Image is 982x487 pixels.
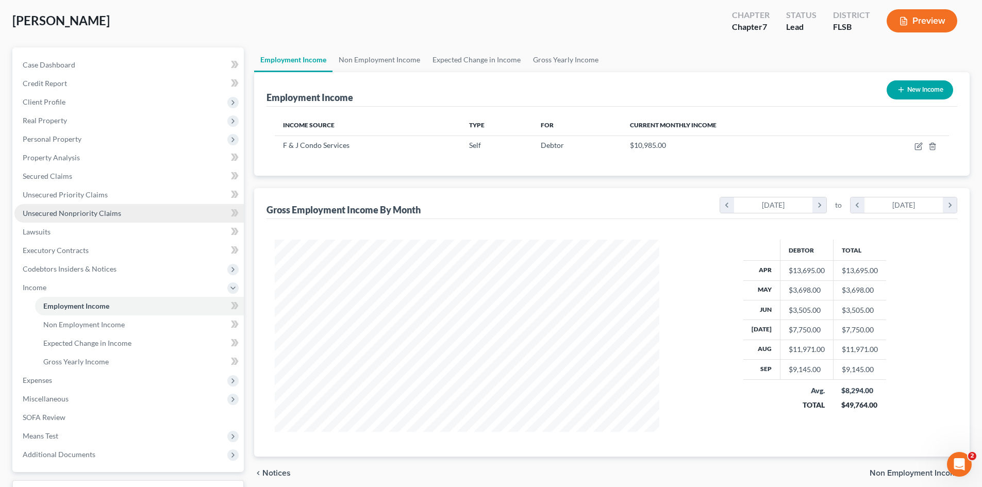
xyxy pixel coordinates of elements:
[789,364,825,375] div: $9,145.00
[833,21,870,33] div: FLSB
[14,408,244,427] a: SOFA Review
[743,300,780,320] th: Jun
[23,264,116,273] span: Codebtors Insiders & Notices
[23,209,121,217] span: Unsecured Nonpriority Claims
[743,280,780,300] th: May
[35,297,244,315] a: Employment Income
[780,240,833,260] th: Debtor
[14,74,244,93] a: Credit Report
[887,9,957,32] button: Preview
[833,320,886,340] td: $7,750.00
[43,320,125,329] span: Non Employment Income
[762,22,767,31] span: 7
[743,340,780,359] th: Aug
[864,197,943,213] div: [DATE]
[732,9,770,21] div: Chapter
[23,97,65,106] span: Client Profile
[23,172,72,180] span: Secured Claims
[14,204,244,223] a: Unsecured Nonpriority Claims
[833,240,886,260] th: Total
[743,320,780,340] th: [DATE]
[541,121,554,129] span: For
[23,153,80,162] span: Property Analysis
[14,186,244,204] a: Unsecured Priority Claims
[254,47,332,72] a: Employment Income
[812,197,826,213] i: chevron_right
[833,9,870,21] div: District
[23,376,52,384] span: Expenses
[35,352,244,371] a: Gross Yearly Income
[23,431,58,440] span: Means Test
[43,357,109,366] span: Gross Yearly Income
[788,400,825,410] div: TOTAL
[23,413,65,422] span: SOFA Review
[332,47,426,72] a: Non Employment Income
[734,197,813,213] div: [DATE]
[630,141,666,149] span: $10,985.00
[947,452,972,477] iframe: Intercom live chat
[743,261,780,280] th: Apr
[789,305,825,315] div: $3,505.00
[12,13,110,28] span: [PERSON_NAME]
[841,385,878,396] div: $8,294.00
[833,280,886,300] td: $3,698.00
[283,121,335,129] span: Income Source
[943,197,957,213] i: chevron_right
[469,141,481,149] span: Self
[43,301,109,310] span: Employment Income
[254,469,291,477] button: chevron_left Notices
[732,21,770,33] div: Chapter
[23,60,75,69] span: Case Dashboard
[23,135,81,143] span: Personal Property
[23,246,89,255] span: Executory Contracts
[14,223,244,241] a: Lawsuits
[833,360,886,379] td: $9,145.00
[630,121,717,129] span: Current Monthly Income
[841,400,878,410] div: $49,764.00
[23,116,67,125] span: Real Property
[23,79,67,88] span: Credit Report
[14,56,244,74] a: Case Dashboard
[23,394,69,403] span: Miscellaneous
[789,285,825,295] div: $3,698.00
[835,200,842,210] span: to
[833,340,886,359] td: $11,971.00
[23,450,95,459] span: Additional Documents
[887,80,953,99] button: New Income
[789,265,825,276] div: $13,695.00
[267,91,353,104] div: Employment Income
[786,9,817,21] div: Status
[527,47,605,72] a: Gross Yearly Income
[35,334,244,352] a: Expected Change in Income
[833,261,886,280] td: $13,695.00
[743,360,780,379] th: Sep
[283,141,349,149] span: F & J Condo Services
[14,241,244,260] a: Executory Contracts
[786,21,817,33] div: Lead
[870,469,970,477] button: Non Employment Income chevron_right
[426,47,527,72] a: Expected Change in Income
[851,197,864,213] i: chevron_left
[541,141,564,149] span: Debtor
[267,204,421,216] div: Gross Employment Income By Month
[833,300,886,320] td: $3,505.00
[789,325,825,335] div: $7,750.00
[14,148,244,167] a: Property Analysis
[720,197,734,213] i: chevron_left
[23,283,46,292] span: Income
[43,339,131,347] span: Expected Change in Income
[254,469,262,477] i: chevron_left
[469,121,485,129] span: Type
[968,452,976,460] span: 2
[23,227,51,236] span: Lawsuits
[788,385,825,396] div: Avg.
[870,469,961,477] span: Non Employment Income
[35,315,244,334] a: Non Employment Income
[14,167,244,186] a: Secured Claims
[789,344,825,355] div: $11,971.00
[262,469,291,477] span: Notices
[23,190,108,199] span: Unsecured Priority Claims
